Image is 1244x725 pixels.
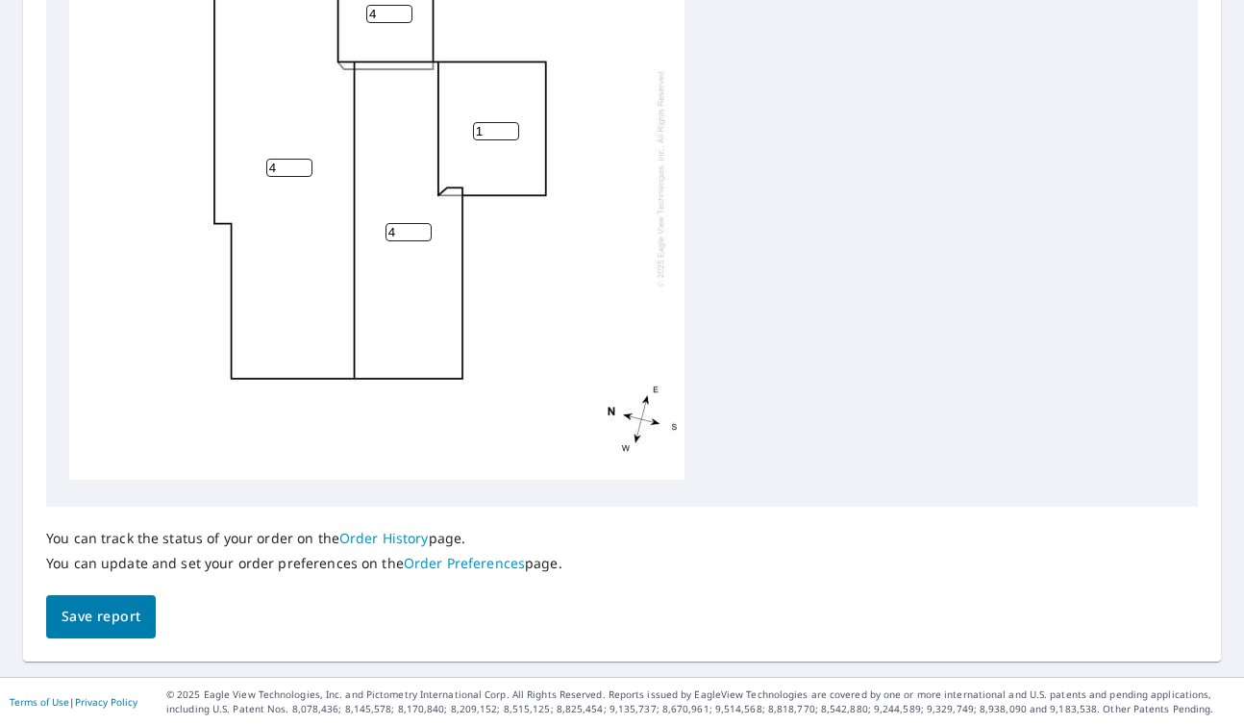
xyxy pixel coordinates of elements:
a: Terms of Use [10,695,69,709]
a: Privacy Policy [75,695,137,709]
p: You can track the status of your order on the page. [46,530,562,547]
a: Order Preferences [404,554,525,572]
span: Save report [62,605,140,629]
button: Save report [46,595,156,638]
p: You can update and set your order preferences on the page. [46,555,562,572]
a: Order History [339,529,429,547]
p: © 2025 Eagle View Technologies, Inc. and Pictometry International Corp. All Rights Reserved. Repo... [166,687,1234,716]
p: | [10,696,137,708]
